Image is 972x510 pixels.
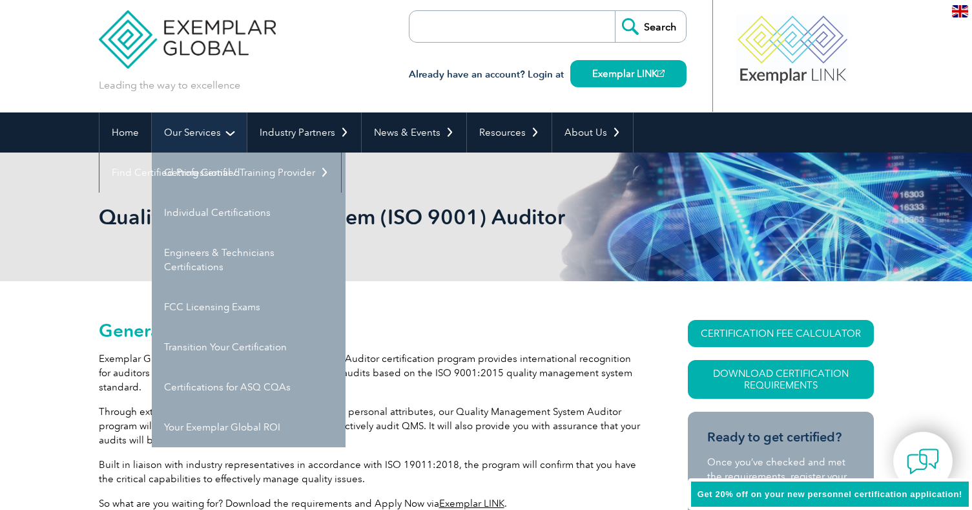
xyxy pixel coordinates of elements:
a: Home [99,112,151,153]
a: Transition Your Certification [152,327,346,367]
a: Exemplar LINK [439,498,504,509]
h1: Quality Management System (ISO 9001) Auditor [99,204,595,229]
input: Search [615,11,686,42]
h3: Already have an account? Login at [409,67,687,83]
img: contact-chat.png [907,445,939,478]
a: Your Exemplar Global ROI [152,407,346,447]
img: en [952,5,968,17]
h3: Ready to get certified? [707,429,854,445]
a: CERTIFICATION FEE CALCULATOR [688,320,874,347]
a: Individual Certifications [152,193,346,233]
img: open_square.png [657,70,665,77]
a: Download Certification Requirements [688,360,874,399]
a: Our Services [152,112,247,153]
a: Resources [467,112,552,153]
p: Through extensive examination of your knowledge and personal attributes, our Quality Management S... [99,405,641,447]
p: Built in liaison with industry representatives in accordance with ISO 19011:2018, the program wil... [99,458,641,486]
a: Industry Partners [247,112,361,153]
a: Find Certified Professional / Training Provider [99,153,341,193]
a: Certifications for ASQ CQAs [152,367,346,407]
a: Engineers & Technicians Certifications [152,233,346,287]
a: FCC Licensing Exams [152,287,346,327]
p: Exemplar Global’s Quality Management System (QMS) Auditor certification program provides internat... [99,352,641,394]
span: Get 20% off on your new personnel certification application! [698,489,962,499]
p: Leading the way to excellence [99,78,240,92]
a: About Us [552,112,633,153]
p: Once you’ve checked and met the requirements, register your details and Apply Now on [707,455,854,498]
a: News & Events [362,112,466,153]
a: Exemplar LINK [570,60,687,87]
h2: General Overview [99,320,641,341]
